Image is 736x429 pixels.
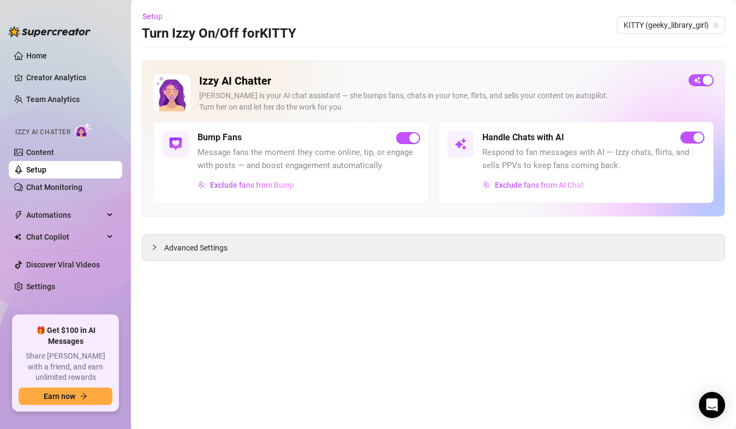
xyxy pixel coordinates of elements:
span: KITTY (geeky_library_girl) [624,17,719,33]
span: Automations [26,206,104,224]
img: AI Chatter [75,123,92,139]
img: svg%3e [169,138,182,151]
span: Exclude fans from Bump [210,181,294,189]
img: svg%3e [454,138,467,151]
a: Discover Viral Videos [26,260,100,269]
button: Setup [142,8,171,25]
h3: Turn Izzy On/Off for KITTY [142,25,296,43]
a: Team Analytics [26,95,80,104]
div: Open Intercom Messenger [699,392,725,418]
button: Earn nowarrow-right [19,388,112,405]
img: svg%3e [483,181,490,189]
a: Content [26,148,54,157]
div: collapsed [151,241,164,253]
img: logo-BBDzfeDw.svg [9,26,91,37]
span: Exclude fans from AI Chat [495,181,584,189]
a: Settings [26,282,55,291]
button: Exclude fans from AI Chat [482,176,584,194]
button: Exclude fans from Bump [198,176,295,194]
img: Izzy AI Chatter [153,74,190,111]
span: Respond to fan messages with AI — Izzy chats, flirts, and sells PPVs to keep fans coming back. [482,146,705,172]
h5: Handle Chats with AI [482,131,564,144]
img: Chat Copilot [14,233,21,241]
span: Earn now [44,392,75,401]
a: Creator Analytics [26,69,113,86]
span: Setup [142,12,163,21]
span: team [713,22,719,28]
a: Home [26,51,47,60]
span: collapsed [151,244,158,251]
span: Share [PERSON_NAME] with a friend, and earn unlimited rewards [19,351,112,383]
span: thunderbolt [14,211,23,219]
img: svg%3e [198,181,206,189]
span: Izzy AI Chatter [15,127,70,138]
span: Chat Copilot [26,228,104,246]
span: arrow-right [80,392,87,400]
span: Advanced Settings [164,242,228,254]
span: Message fans the moment they come online, tip, or engage with posts — and boost engagement automa... [198,146,420,172]
a: Chat Monitoring [26,183,82,192]
h5: Bump Fans [198,131,242,144]
h2: Izzy AI Chatter [199,74,680,88]
span: 🎁 Get $100 in AI Messages [19,325,112,347]
a: Setup [26,165,46,174]
div: [PERSON_NAME] is your AI chat assistant — she bumps fans, chats in your tone, flirts, and sells y... [199,90,680,113]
